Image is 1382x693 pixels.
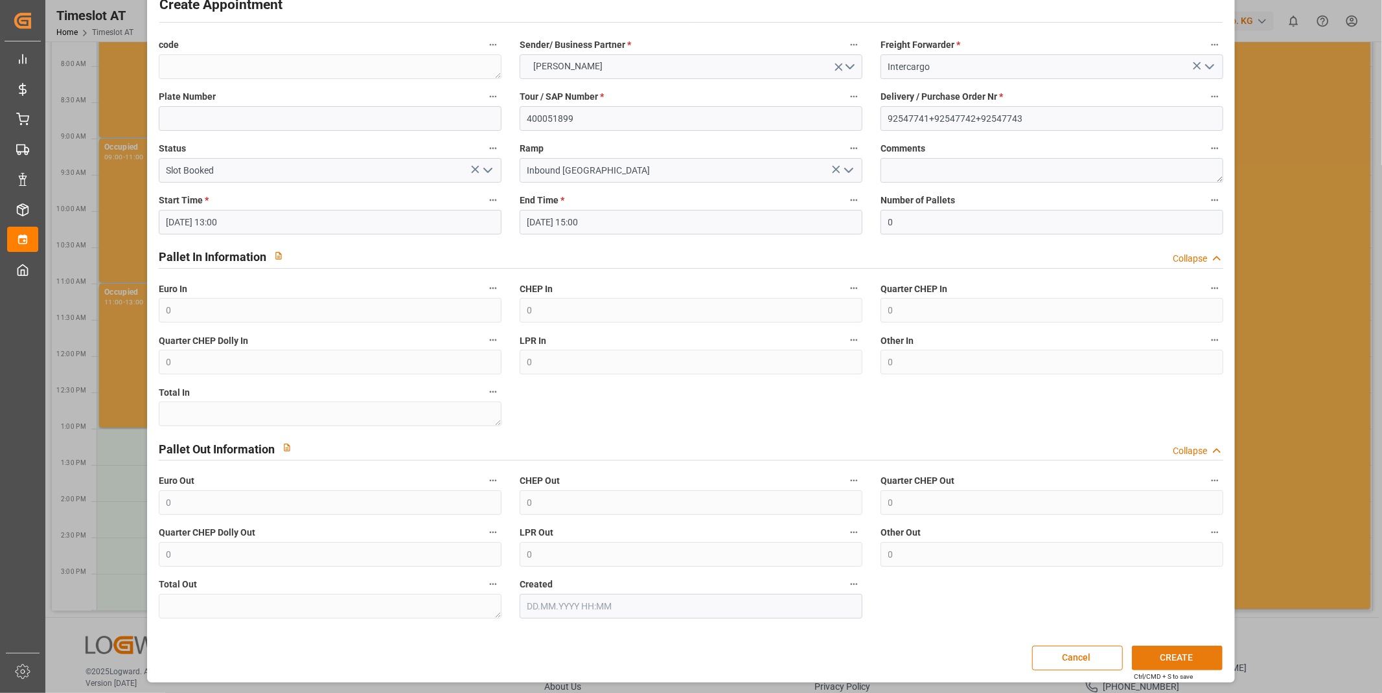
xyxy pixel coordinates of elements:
span: Number of Pallets [881,194,955,207]
button: Quarter CHEP Dolly Out [485,524,501,541]
button: Quarter CHEP Out [1206,472,1223,489]
button: Sender/ Business Partner * [846,36,862,53]
button: open menu [520,54,862,79]
button: Created [846,576,862,593]
button: Euro Out [485,472,501,489]
span: [PERSON_NAME] [527,60,609,73]
button: Quarter CHEP Dolly In [485,332,501,348]
button: Number of Pallets [1206,192,1223,209]
button: LPR Out [846,524,862,541]
span: Created [520,578,553,591]
span: Other Out [881,526,921,540]
button: CREATE [1132,646,1223,670]
button: Plate Number [485,88,501,105]
button: open menu [838,161,858,181]
button: Total In [485,383,501,400]
button: Delivery / Purchase Order Nr * [1206,88,1223,105]
span: Quarter CHEP In [881,282,947,296]
span: Euro Out [159,474,194,488]
button: End Time * [846,192,862,209]
button: Euro In [485,280,501,297]
span: Ramp [520,142,544,155]
span: Quarter CHEP Out [881,474,954,488]
button: CHEP In [846,280,862,297]
div: Collapse [1173,444,1207,458]
button: Other Out [1206,524,1223,541]
input: Select Freight Forwarder [881,54,1223,79]
span: Start Time [159,194,209,207]
input: DD.MM.YYYY HH:MM [159,210,501,234]
span: Status [159,142,186,155]
button: Tour / SAP Number * [846,88,862,105]
span: Comments [881,142,925,155]
button: Other In [1206,332,1223,348]
button: View description [266,244,291,268]
h2: Pallet In Information [159,248,266,266]
button: CHEP Out [846,472,862,489]
button: View description [275,435,299,460]
button: Cancel [1032,646,1123,670]
span: CHEP In [520,282,553,296]
input: DD.MM.YYYY HH:MM [520,594,862,619]
span: End Time [520,194,564,207]
span: Quarter CHEP Dolly In [159,334,248,348]
input: Type to search/select [520,158,862,183]
button: open menu [1199,57,1219,77]
button: code [485,36,501,53]
span: Tour / SAP Number [520,90,604,104]
span: Sender/ Business Partner [520,38,631,52]
input: DD.MM.YYYY HH:MM [520,210,862,234]
span: Quarter CHEP Dolly Out [159,526,255,540]
span: Plate Number [159,90,216,104]
button: Comments [1206,140,1223,157]
span: Freight Forwarder [881,38,960,52]
div: Collapse [1173,252,1207,266]
button: LPR In [846,332,862,348]
button: Start Time * [485,192,501,209]
button: Total Out [485,576,501,593]
span: Euro In [159,282,187,296]
button: Ramp [846,140,862,157]
span: Total In [159,386,190,400]
button: Freight Forwarder * [1206,36,1223,53]
button: Status [485,140,501,157]
button: open menu [477,161,496,181]
span: code [159,38,179,52]
span: LPR In [520,334,546,348]
span: LPR Out [520,526,553,540]
div: Ctrl/CMD + S to save [1134,672,1193,681]
span: CHEP Out [520,474,560,488]
input: Type to search/select [159,158,501,183]
button: Quarter CHEP In [1206,280,1223,297]
span: Delivery / Purchase Order Nr [881,90,1003,104]
h2: Pallet Out Information [159,440,275,458]
span: Other In [881,334,914,348]
span: Total Out [159,578,197,591]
